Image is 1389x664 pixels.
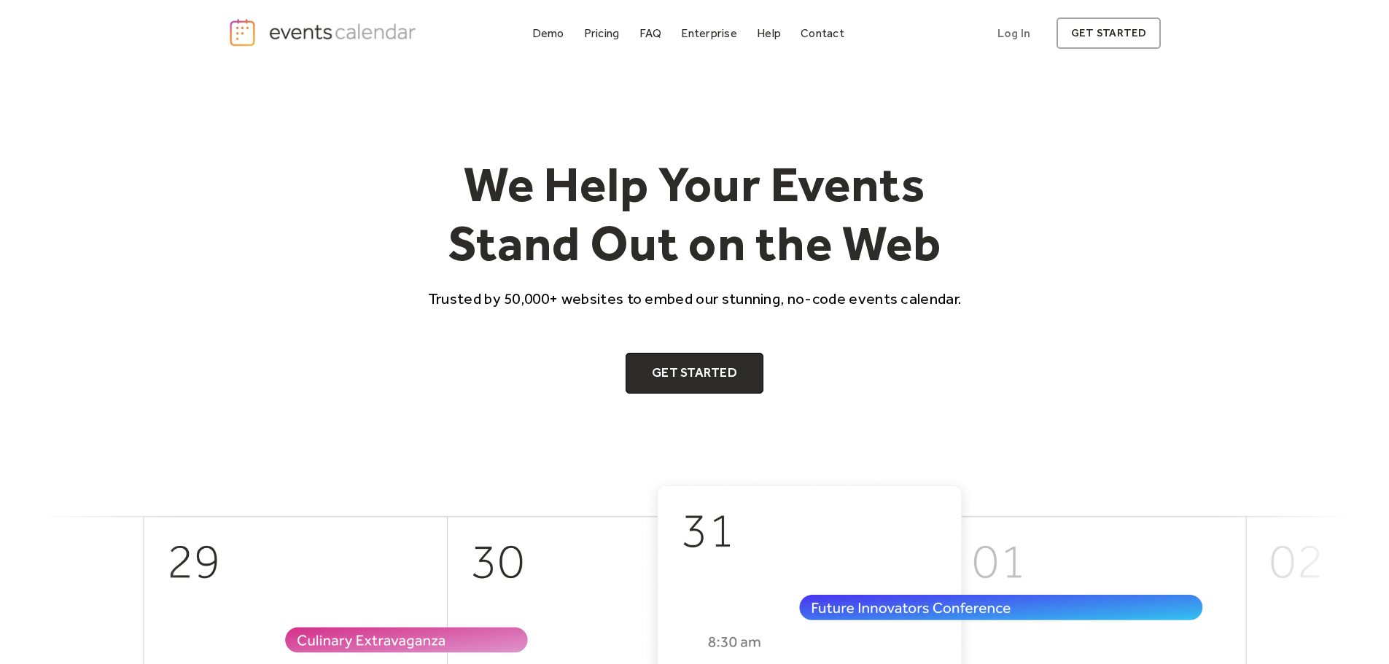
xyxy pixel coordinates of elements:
[532,29,564,37] div: Demo
[626,353,763,394] a: Get Started
[795,23,850,43] a: Contact
[634,23,668,43] a: FAQ
[526,23,570,43] a: Demo
[757,29,781,37] div: Help
[751,23,787,43] a: Help
[415,155,975,273] h1: We Help Your Events Stand Out on the Web
[639,29,662,37] div: FAQ
[578,23,626,43] a: Pricing
[1057,17,1161,49] a: get started
[675,23,742,43] a: Enterprise
[415,288,975,309] p: Trusted by 50,000+ websites to embed our stunning, no-code events calendar.
[983,17,1045,49] a: Log In
[801,29,844,37] div: Contact
[681,29,736,37] div: Enterprise
[584,29,620,37] div: Pricing
[228,17,421,47] a: home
